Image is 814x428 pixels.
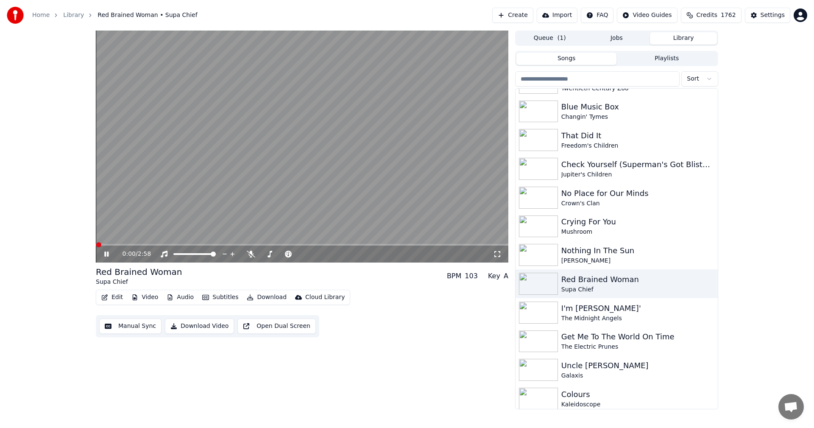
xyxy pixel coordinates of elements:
div: Twentieth Century Zoo [561,84,714,93]
nav: breadcrumb [32,11,198,20]
button: Jobs [583,32,650,45]
div: Supa Chief [561,285,714,294]
button: Create [492,8,533,23]
div: Changin' Tymes [561,113,714,121]
div: Nothing In The Sun [561,245,714,257]
button: Audio [163,291,197,303]
button: Library [650,32,717,45]
button: Video [128,291,162,303]
div: Colours [561,389,714,400]
div: Mushroom [561,228,714,236]
div: That Did It [561,130,714,142]
div: Freedom's Children [561,142,714,150]
div: Kaleidoscope [561,400,714,409]
div: Red Brained Woman [561,274,714,285]
button: Download [243,291,290,303]
span: Red Brained Woman • Supa Chief [98,11,197,20]
div: A [504,271,508,281]
span: 1762 [721,11,736,20]
div: Galaxis [561,372,714,380]
button: Edit [98,291,126,303]
div: I'm [PERSON_NAME]' [561,302,714,314]
div: 103 [465,271,478,281]
span: Sort [687,75,699,83]
button: Queue [516,32,583,45]
button: Download Video [165,319,234,334]
div: Open chat [778,394,804,420]
div: Settings [761,11,785,20]
button: Songs [516,53,617,65]
span: ( 1 ) [558,34,566,42]
img: youka [7,7,24,24]
button: Settings [745,8,790,23]
a: Home [32,11,50,20]
button: Open Dual Screen [237,319,316,334]
div: Red Brained Woman [96,266,182,278]
a: Library [63,11,84,20]
div: Blue Music Box [561,101,714,113]
span: 2:58 [138,250,151,258]
div: The Midnight Angels [561,314,714,323]
button: Playlists [616,53,717,65]
div: Check Yourself (Superman's Got Blisters) [561,159,714,171]
button: Credits1762 [681,8,742,23]
div: BPM [447,271,461,281]
div: Key [488,271,500,281]
div: Cloud Library [305,293,345,302]
button: FAQ [581,8,613,23]
div: Crown's Clan [561,199,714,208]
span: Credits [697,11,717,20]
div: Uncle [PERSON_NAME] [561,360,714,372]
div: The Electric Prunes [561,343,714,351]
div: Jupiter's Children [561,171,714,179]
button: Video Guides [617,8,677,23]
button: Subtitles [199,291,242,303]
div: / [123,250,143,258]
span: 0:00 [123,250,136,258]
div: Crying For You [561,216,714,228]
button: Manual Sync [99,319,162,334]
div: Supa Chief [96,278,182,286]
button: Import [537,8,577,23]
div: [PERSON_NAME] [561,257,714,265]
div: Get Me To The World On Time [561,331,714,343]
div: No Place for Our Minds [561,187,714,199]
